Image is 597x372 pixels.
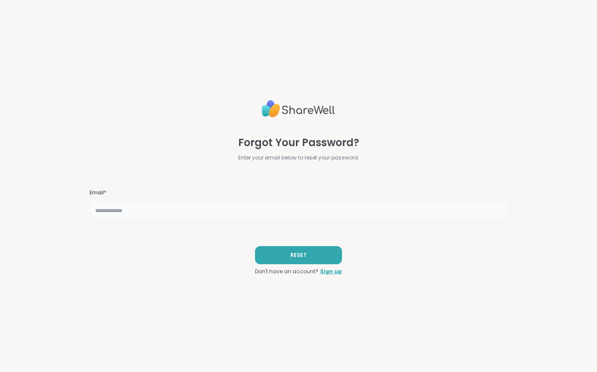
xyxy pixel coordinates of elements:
[238,154,359,162] span: Enter your email below to reset your password.
[255,246,342,264] button: RESET
[320,268,342,275] a: Sign up
[290,251,307,259] span: RESET
[90,189,507,197] h3: Email*
[255,268,318,275] span: Don't have an account?
[262,97,335,121] img: ShareWell Logo
[238,135,359,150] span: Forgot Your Password?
